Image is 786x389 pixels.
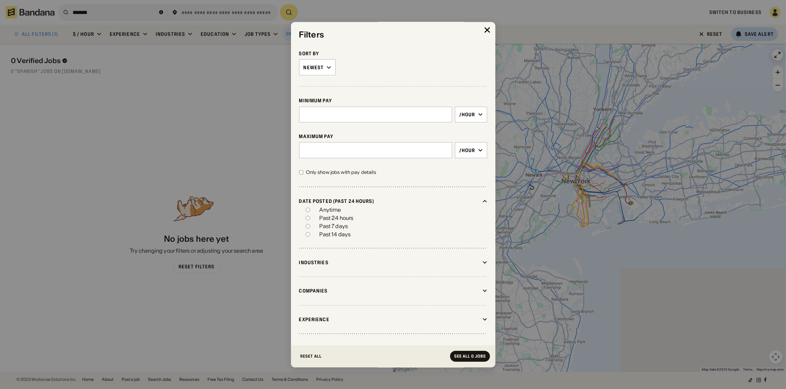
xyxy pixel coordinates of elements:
[299,198,480,204] div: Date Posted (Past 24 hours)
[319,232,351,237] div: Past 14 days
[306,169,376,176] div: Only show jobs with pay details
[299,98,487,104] div: Minimum Pay
[300,354,322,358] div: Reset All
[299,288,480,294] div: Companies
[299,259,480,266] div: Industries
[319,207,341,213] div: Anytime
[319,224,348,229] div: Past 7 days
[299,51,487,57] div: Sort By
[304,64,324,71] div: Newest
[459,147,475,153] div: /hour
[299,134,487,140] div: Maximum Pay
[459,111,475,118] div: /hour
[299,317,480,323] div: Experience
[299,30,487,40] div: Filters
[319,215,353,221] div: Past 24 hours
[454,354,486,358] div: See all 0 jobs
